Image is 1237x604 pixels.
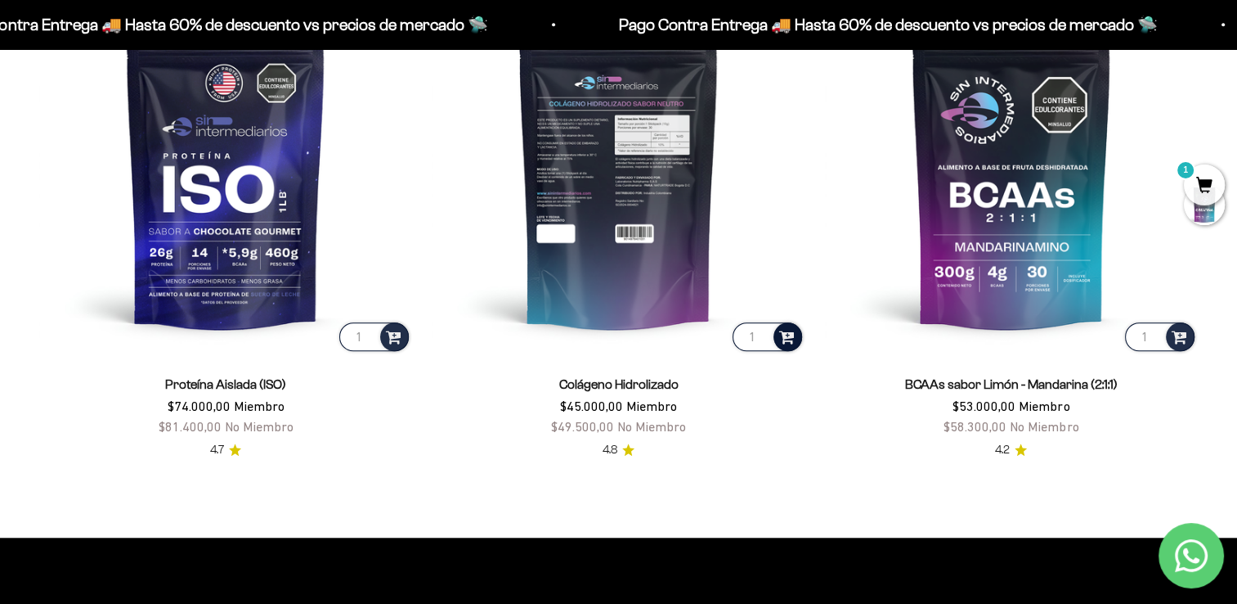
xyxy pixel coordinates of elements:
span: Miembro [626,399,677,413]
a: 4.24.2 de 5.0 estrellas [995,441,1027,459]
span: No Miembro [225,419,294,434]
span: Miembro [1019,399,1069,413]
span: No Miembro [1010,419,1078,434]
a: 4.74.7 de 5.0 estrellas [210,441,241,459]
a: Proteína Aislada (ISO) [165,377,286,391]
span: $45.000,00 [560,399,623,413]
span: $49.500,00 [551,419,614,434]
mark: 1 [1176,160,1195,180]
a: Colágeno Hidrolizado [558,377,678,391]
span: No Miembro [617,419,686,434]
span: 4.2 [995,441,1010,459]
span: $58.300,00 [943,419,1006,434]
span: 4.7 [210,441,224,459]
span: $53.000,00 [952,399,1015,413]
a: 1 [1184,178,1225,196]
span: $81.400,00 [159,419,222,434]
a: 4.84.8 de 5.0 estrellas [603,441,634,459]
span: $74.000,00 [168,399,231,413]
span: Miembro [234,399,285,413]
span: 4.8 [603,441,617,459]
p: Pago Contra Entrega 🚚 Hasta 60% de descuento vs precios de mercado 🛸 [616,11,1154,38]
a: BCAAs sabor Limón - Mandarina (2:1:1) [905,377,1118,391]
